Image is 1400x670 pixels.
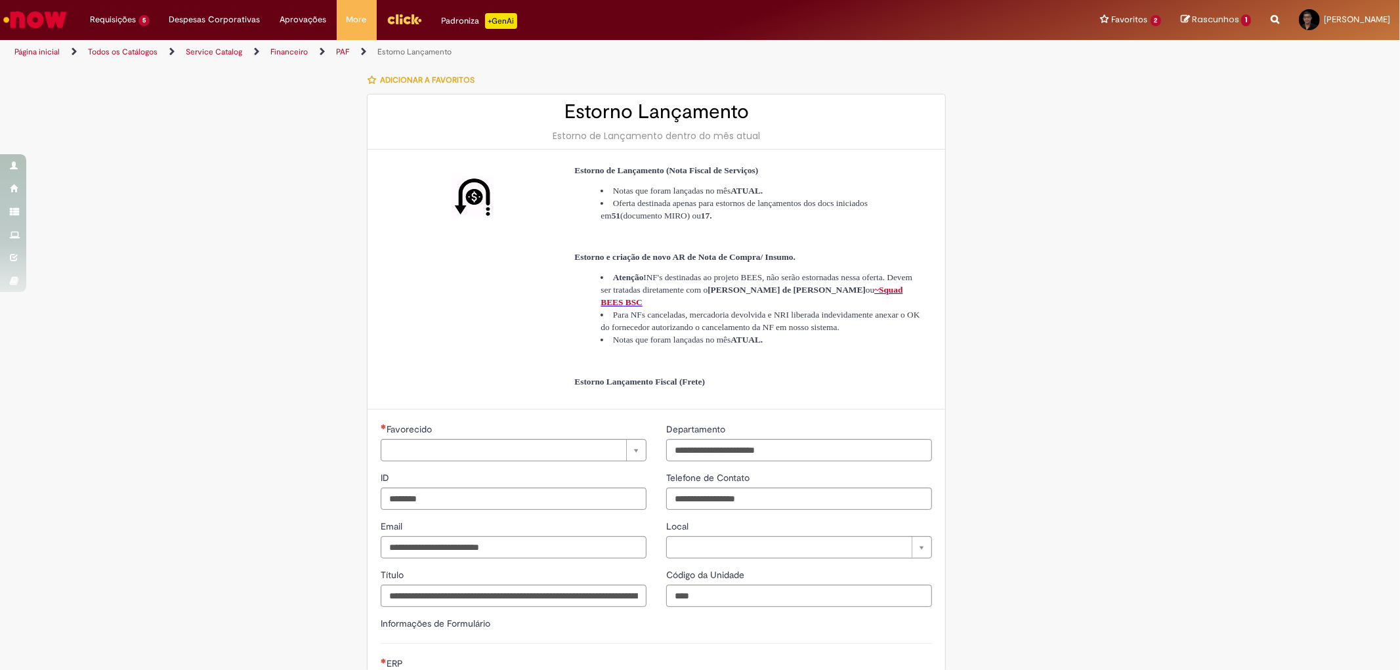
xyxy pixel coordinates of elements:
img: ServiceNow [1,7,69,33]
a: Service Catalog [186,47,242,57]
button: Adicionar a Favoritos [367,66,482,94]
span: Despesas Corporativas [169,13,261,26]
span: ~Squad BEES [601,285,902,307]
strong: 17. [701,211,712,220]
input: Departamento [666,439,932,461]
span: BSC [626,297,643,307]
span: Rascunhos [1192,13,1239,26]
a: Página inicial [14,47,60,57]
span: Local [666,520,691,532]
a: PAF [336,47,349,57]
span: Necessários [381,658,387,663]
strong: 51 [612,211,620,220]
span: Necessários - Favorecido [387,423,435,435]
ul: Trilhas de página [10,40,923,64]
span: ID [381,472,392,484]
strong: [PERSON_NAME] de [PERSON_NAME] [708,285,866,295]
span: Requisições [90,13,136,26]
a: Financeiro [270,47,308,57]
span: Título [381,569,406,581]
span: Estorno de Lançamento (Nota Fiscal de Serviços) [574,165,758,175]
span: Favoritos [1112,13,1148,26]
strong: Atenção! [613,272,647,282]
div: Estorno de Lançamento dentro do mês atual [381,129,932,142]
img: click_logo_yellow_360x200.png [387,9,422,29]
a: Todos os Catálogos [88,47,158,57]
img: Estorno Lançamento [452,176,494,218]
span: Email [381,520,405,532]
label: Informações de Formulário [381,618,490,629]
li: Oferta destinada apenas para estornos de lançamentos dos docs iniciados em (documento MIRO) ou [601,197,922,222]
span: Estorno Lançamento Fiscal (Frete) [574,377,705,387]
a: Estorno Lançamento [377,47,452,57]
span: 1 [1241,14,1251,26]
span: Aprovações [280,13,327,26]
span: Código da Unidade [666,569,747,581]
a: Limpar campo Favorecido [381,439,647,461]
span: Adicionar a Favoritos [380,75,475,85]
h2: Estorno Lançamento [381,101,932,123]
a: Rascunhos [1181,14,1251,26]
div: Padroniza [442,13,517,29]
li: Para NFs canceladas, mercadoria devolvida e NRI liberada indevidamente anexar o OK do fornecedor ... [601,308,922,333]
span: More [347,13,367,26]
span: Departamento [666,423,728,435]
li: Notas que foram lançadas no mês [601,333,922,346]
a: Limpar campo Local [666,536,932,558]
span: 2 [1151,15,1162,26]
span: [PERSON_NAME] [1324,14,1390,25]
input: Título [381,585,647,607]
strong: ATUAL. [731,335,763,345]
input: Telefone de Contato [666,488,932,510]
input: Código da Unidade [666,585,932,607]
input: Email [381,536,647,558]
span: Estorno e criação de novo AR de Nota de Compra/ Insumo. [574,252,795,262]
a: ~Squad BEESBSC [601,285,902,307]
span: Necessários [381,424,387,429]
span: NF's destinadas ao projeto BEES, não serão estornadas nessa oferta. Devem ser tratadas diretament... [601,272,912,295]
li: Notas que foram lançadas no mês [601,184,922,197]
input: ID [381,488,647,510]
span: Telefone de Contato [666,472,752,484]
span: 5 [138,15,150,26]
p: +GenAi [485,13,517,29]
strong: ATUAL. [731,186,763,196]
span: ERP [387,658,406,669]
